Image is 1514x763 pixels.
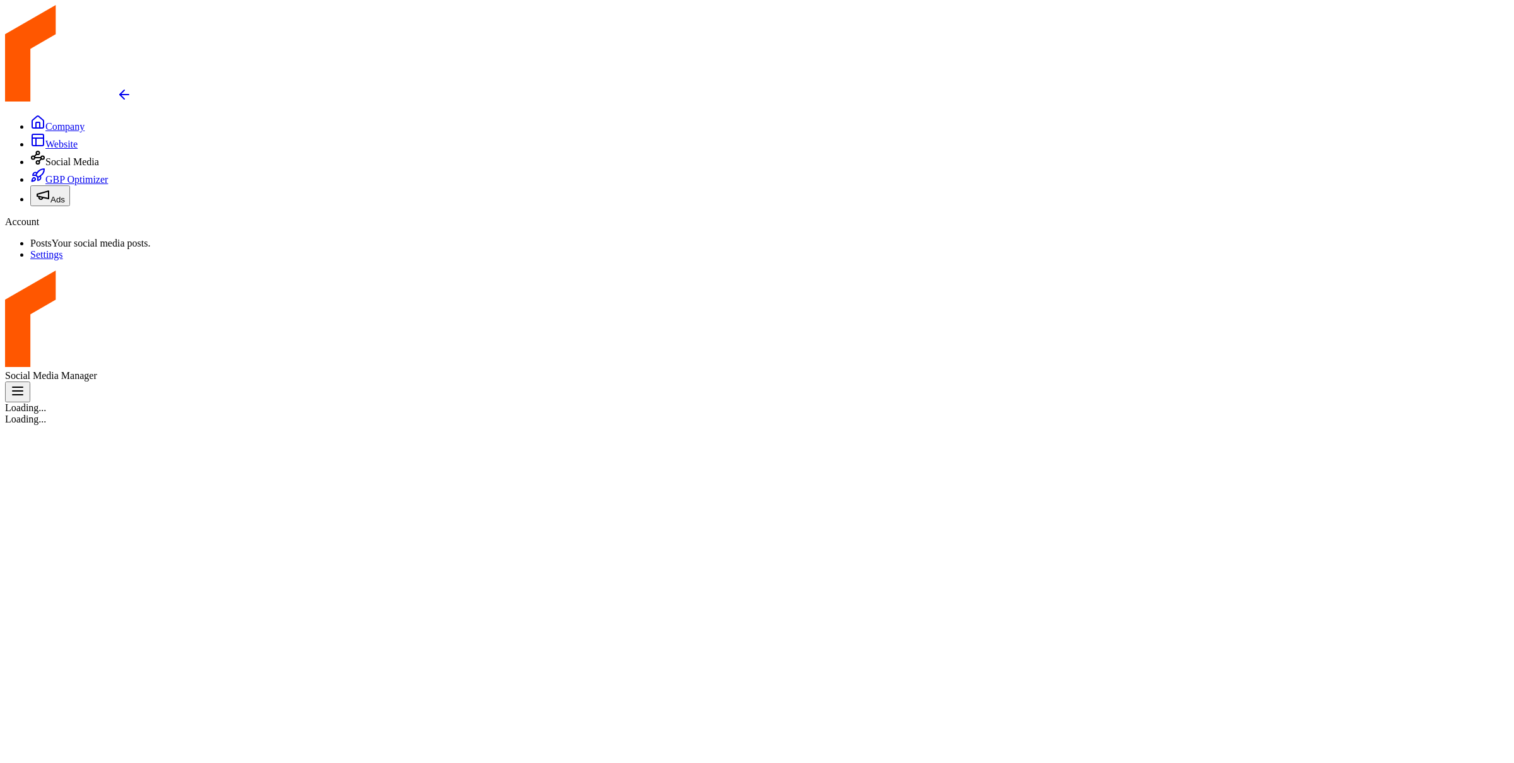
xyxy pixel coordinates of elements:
[45,139,78,149] span: Website
[45,174,108,185] span: GBP Optimizer
[50,195,65,204] span: Ads
[5,370,97,381] span: Social Media Manager
[5,402,1509,425] main: Main content area
[5,414,46,424] span: Loading...
[30,249,63,260] a: Settings
[5,5,117,102] img: Rebolt Logo
[5,93,132,104] a: Return to dashboard
[5,402,1509,414] div: Loading
[30,139,78,149] a: Website
[30,121,85,132] a: Company
[5,402,46,413] span: Loading...
[30,238,52,248] span: Posts
[45,156,99,167] span: Social Media
[5,216,39,227] span: Account
[30,185,70,206] button: Ads
[45,121,85,132] span: Company
[30,174,108,185] a: GBP Optimizer
[5,382,30,402] button: Open navigation menu
[5,271,117,368] img: Rebolt Logo
[52,238,151,248] span: Your social media posts.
